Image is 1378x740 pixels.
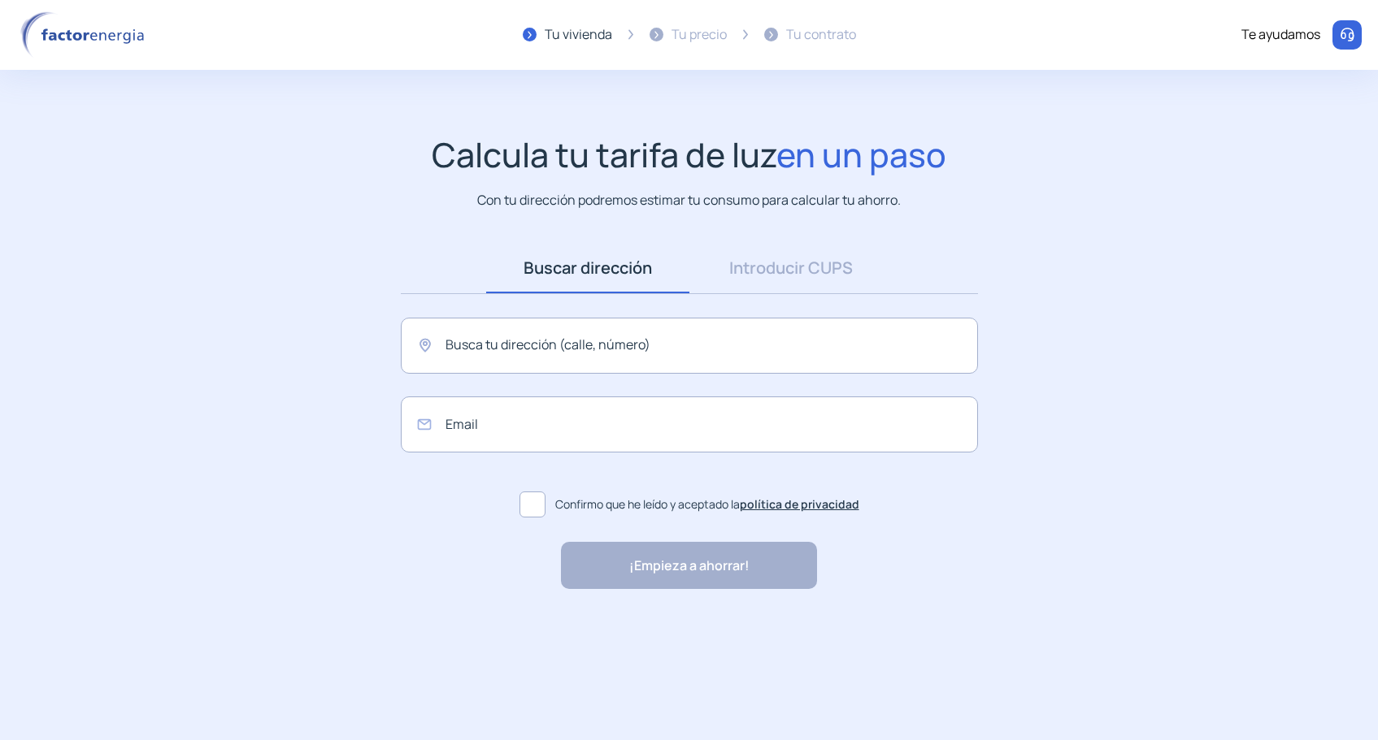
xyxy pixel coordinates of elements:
[689,243,893,293] a: Introducir CUPS
[16,11,154,58] img: logo factor
[776,132,946,177] span: en un paso
[486,243,689,293] a: Buscar dirección
[786,24,856,45] div: Tu contrato
[555,495,859,513] span: Confirmo que he leído y aceptado la
[545,24,612,45] div: Tu vivienda
[1339,27,1355,43] img: llamar
[740,496,859,512] a: política de privacidad
[432,135,946,175] h1: Calcula tu tarifa de luz
[672,24,727,45] div: Tu precio
[477,190,901,210] p: Con tu dirección podremos estimar tu consumo para calcular tu ahorro.
[1241,24,1320,45] div: Te ayudamos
